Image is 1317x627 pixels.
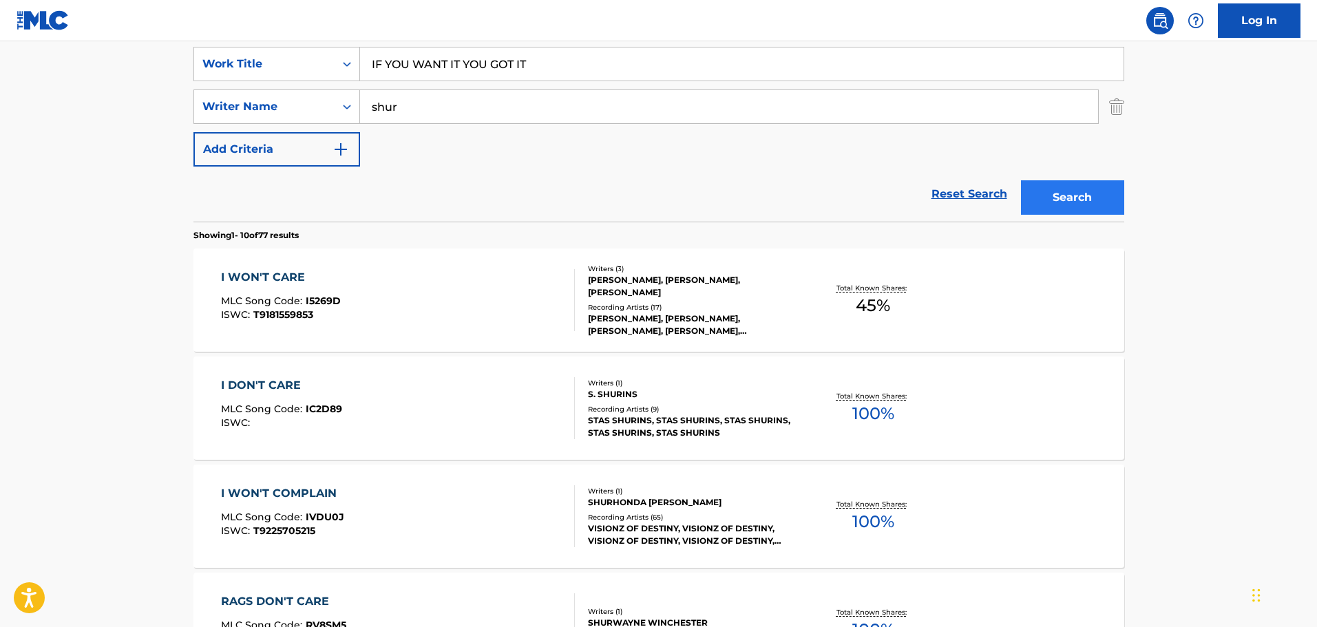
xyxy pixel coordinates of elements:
[856,293,890,318] span: 45 %
[253,308,313,321] span: T9181559853
[836,499,910,509] p: Total Known Shares:
[588,414,796,439] div: STAS SHURINS, STAS SHURINS, STAS SHURINS, STAS SHURINS, STAS SHURINS
[1248,561,1317,627] iframe: Chat Widget
[925,179,1014,209] a: Reset Search
[588,486,796,496] div: Writers ( 1 )
[221,308,253,321] span: ISWC :
[306,295,341,307] span: I5269D
[193,229,299,242] p: Showing 1 - 10 of 77 results
[836,391,910,401] p: Total Known Shares:
[1146,7,1174,34] a: Public Search
[306,403,342,415] span: IC2D89
[17,10,70,30] img: MLC Logo
[1188,12,1204,29] img: help
[221,416,253,429] span: ISWC :
[221,269,341,286] div: I WON'T CARE
[221,524,253,537] span: ISWC :
[202,56,326,72] div: Work Title
[221,377,342,394] div: I DON'T CARE
[852,509,894,534] span: 100 %
[588,606,796,617] div: Writers ( 1 )
[221,593,346,610] div: RAGS DON'T CARE
[588,496,796,509] div: SHURHONDA [PERSON_NAME]
[253,524,315,537] span: T9225705215
[588,388,796,401] div: S. SHURINS
[588,312,796,337] div: [PERSON_NAME], [PERSON_NAME], [PERSON_NAME], [PERSON_NAME], [PERSON_NAME]
[193,357,1124,460] a: I DON'T CAREMLC Song Code:IC2D89ISWC:Writers (1)S. SHURINSRecording Artists (9)STAS SHURINS, STAS...
[193,248,1124,352] a: I WON'T CAREMLC Song Code:I5269DISWC:T9181559853Writers (3)[PERSON_NAME], [PERSON_NAME], [PERSON_...
[1152,12,1168,29] img: search
[193,465,1124,568] a: I WON'T COMPLAINMLC Song Code:IVDU0JISWC:T9225705215Writers (1)SHURHONDA [PERSON_NAME]Recording A...
[836,607,910,617] p: Total Known Shares:
[221,295,306,307] span: MLC Song Code :
[588,512,796,522] div: Recording Artists ( 65 )
[193,47,1124,222] form: Search Form
[588,522,796,547] div: VISIONZ OF DESTINY, VISIONZ OF DESTINY, VISIONZ OF DESTINY, VISIONZ OF DESTINY, VISIONZ OF DESTINY
[333,141,349,158] img: 9d2ae6d4665cec9f34b9.svg
[1182,7,1210,34] div: Help
[588,378,796,388] div: Writers ( 1 )
[588,404,796,414] div: Recording Artists ( 9 )
[1109,89,1124,124] img: Delete Criterion
[1021,180,1124,215] button: Search
[852,401,894,426] span: 100 %
[193,132,360,167] button: Add Criteria
[836,283,910,293] p: Total Known Shares:
[588,274,796,299] div: [PERSON_NAME], [PERSON_NAME], [PERSON_NAME]
[221,511,306,523] span: MLC Song Code :
[588,302,796,312] div: Recording Artists ( 17 )
[1252,575,1261,616] div: Drag
[306,511,344,523] span: IVDU0J
[588,264,796,274] div: Writers ( 3 )
[1218,3,1300,38] a: Log In
[221,403,306,415] span: MLC Song Code :
[202,98,326,115] div: Writer Name
[221,485,344,502] div: I WON'T COMPLAIN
